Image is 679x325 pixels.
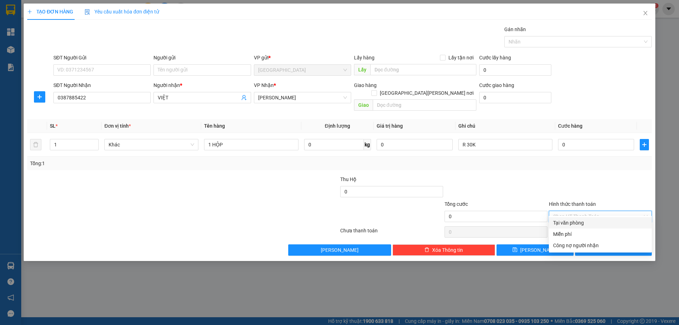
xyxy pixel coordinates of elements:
[377,123,403,129] span: Giá trị hàng
[354,82,377,88] span: Giao hàng
[50,123,56,129] span: SL
[254,54,351,62] div: VP gửi
[479,92,551,103] input: Cước giao hàng
[85,9,90,15] img: icon
[479,82,514,88] label: Cước giao hàng
[34,94,45,100] span: plus
[432,246,463,254] span: Xóa Thông tin
[340,176,356,182] span: Thu Hộ
[512,247,517,253] span: save
[339,227,444,239] div: Chưa thanh toán
[83,6,139,22] div: [PERSON_NAME]
[445,201,468,207] span: Tổng cước
[109,139,194,150] span: Khác
[636,4,655,23] button: Close
[27,9,32,14] span: plus
[51,45,61,54] span: SL
[85,9,159,14] span: Yêu cầu xuất hóa đơn điện tử
[288,244,391,256] button: [PERSON_NAME]
[458,139,552,150] input: Ghi Chú
[553,242,648,249] div: Công nợ người nhận
[204,123,225,129] span: Tên hàng
[377,89,476,97] span: [GEOGRAPHIC_DATA][PERSON_NAME] nơi
[6,6,17,13] span: Gửi:
[455,119,555,133] th: Ghi chú
[549,240,652,251] div: Cước gửi hàng sẽ được ghi vào công nợ của người nhận
[479,55,511,60] label: Cước lấy hàng
[370,64,476,75] input: Dọc đường
[258,65,347,75] span: SÀI GÒN
[53,54,151,62] div: SĐT Người Gửi
[321,246,359,254] span: [PERSON_NAME]
[549,201,596,207] label: Hình thức thanh toán
[364,139,371,150] span: kg
[373,99,476,111] input: Dọc đường
[354,55,375,60] span: Lấy hàng
[504,27,526,32] label: Gán nhãn
[204,139,298,150] input: VD: Bàn, Ghế
[241,95,247,100] span: user-add
[497,244,573,256] button: save[PERSON_NAME]
[30,159,262,167] div: Tổng: 1
[53,81,151,89] div: SĐT Người Nhận
[153,81,251,89] div: Người nhận
[83,6,100,13] span: Nhận:
[377,139,453,150] input: 0
[34,91,45,103] button: plus
[6,45,139,54] div: Tên hàng: T ( : 1 )
[83,22,139,30] div: ĐỨC NGUYÊN
[393,244,495,256] button: deleteXóa Thông tin
[424,247,429,253] span: delete
[558,123,582,129] span: Cước hàng
[479,64,551,76] input: Cước lấy hàng
[643,10,648,16] span: close
[27,9,73,14] span: TẠO ĐƠN HÀNG
[258,92,347,103] span: TAM QUAN
[254,82,274,88] span: VP Nhận
[30,139,41,150] button: delete
[104,123,131,129] span: Đơn vị tính
[354,64,370,75] span: Lấy
[6,6,78,22] div: [GEOGRAPHIC_DATA]
[640,139,649,150] button: plus
[153,54,251,62] div: Người gửi
[640,142,649,147] span: plus
[354,99,373,111] span: Giao
[325,123,350,129] span: Định lượng
[553,219,648,227] div: Tại văn phòng
[446,54,476,62] span: Lấy tận nơi
[553,230,648,238] div: Miễn phí
[520,246,558,254] span: [PERSON_NAME]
